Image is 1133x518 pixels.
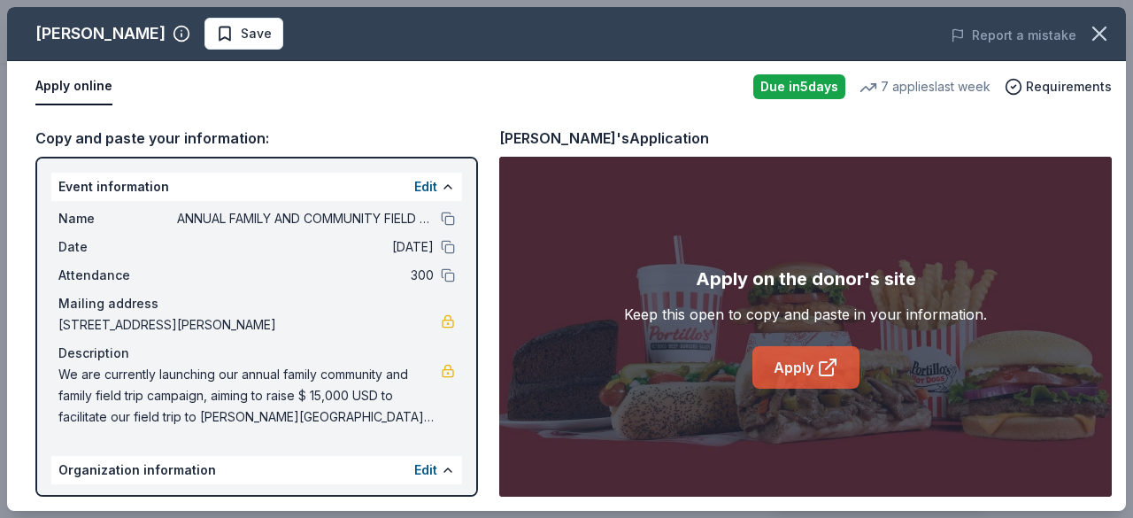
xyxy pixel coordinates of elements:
span: Date [58,236,177,258]
span: Name [58,491,177,513]
button: Requirements [1005,76,1112,97]
span: Requirements [1026,76,1112,97]
button: Save [204,18,283,50]
div: Organization information [51,456,462,484]
div: Due in 5 days [753,74,845,99]
span: Name [58,208,177,229]
span: Attendance [58,265,177,286]
div: [PERSON_NAME]'s Application [499,127,709,150]
span: PASSION TO LOVE AND CARE MINISTRY ,INC [177,491,434,513]
span: [STREET_ADDRESS][PERSON_NAME] [58,314,441,336]
a: Apply [752,346,859,389]
div: [PERSON_NAME] [35,19,166,48]
span: ANNUAL FAMILY AND COMMUNITY FIELD TRIP [177,208,434,229]
span: We are currently launching our annual family community and family field trip campaign, aiming to ... [58,364,441,428]
span: Save [241,23,272,44]
div: Mailing address [58,293,455,314]
span: [DATE] [177,236,434,258]
button: Apply online [35,68,112,105]
div: Description [58,343,455,364]
button: Edit [414,460,437,481]
button: Edit [414,176,437,197]
div: 7 applies last week [859,76,990,97]
div: Copy and paste your information: [35,127,478,150]
div: Apply on the donor's site [696,265,916,293]
span: 300 [177,265,434,286]
div: Event information [51,173,462,201]
div: Keep this open to copy and paste in your information. [624,304,987,325]
button: Report a mistake [951,25,1076,46]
